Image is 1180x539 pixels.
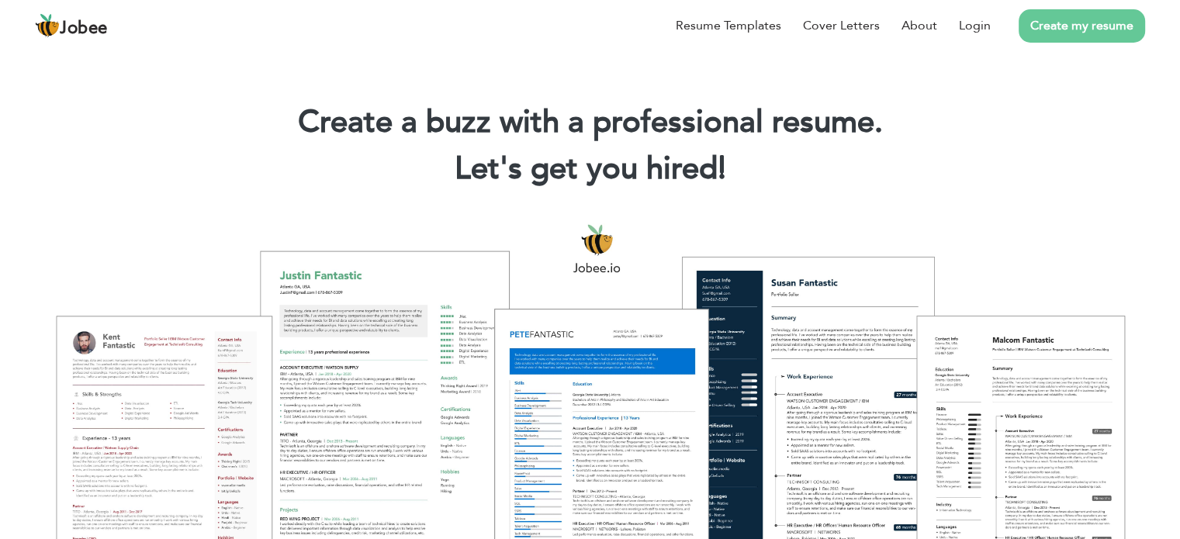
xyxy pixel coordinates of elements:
[718,147,725,190] span: |
[23,102,1157,143] h1: Create a buzz with a professional resume.
[60,20,108,37] span: Jobee
[23,149,1157,189] h2: Let's
[35,13,60,38] img: jobee.io
[803,16,880,35] a: Cover Letters
[676,16,781,35] a: Resume Templates
[959,16,991,35] a: Login
[901,16,937,35] a: About
[531,147,726,190] span: get you hired!
[35,13,108,38] a: Jobee
[1019,9,1145,43] a: Create my resume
